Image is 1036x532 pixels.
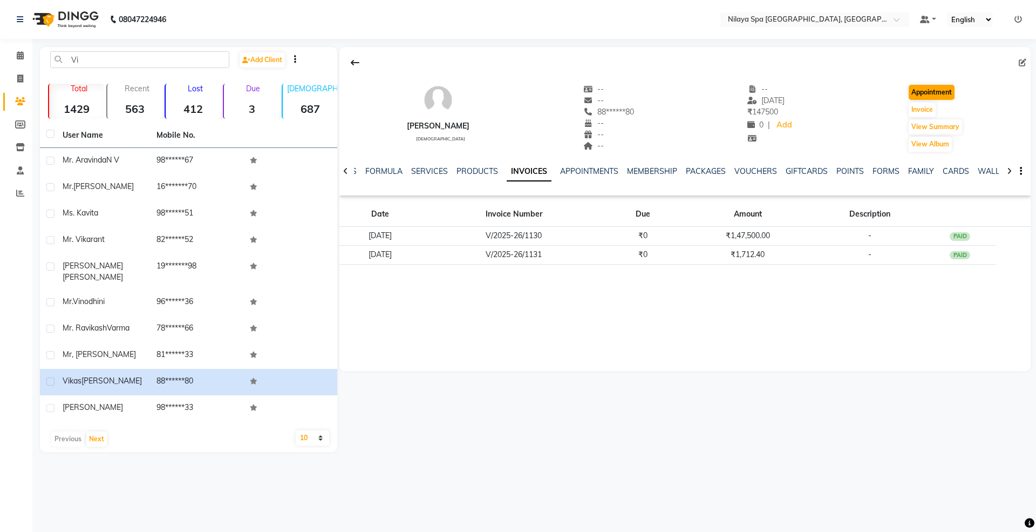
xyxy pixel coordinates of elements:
strong: 3 [224,102,279,116]
button: Invoice [909,102,936,117]
button: Appointment [909,85,955,100]
strong: 1429 [49,102,104,116]
button: View Summary [909,119,962,134]
span: Vikas [63,376,81,386]
div: PAID [950,232,970,241]
a: CARDS [943,166,969,176]
a: FORMS [873,166,899,176]
a: APPOINTMENTS [560,166,618,176]
a: Add [774,118,793,133]
div: PAID [950,251,970,260]
a: Add Client [240,52,285,68]
button: Next [86,432,107,447]
th: Due [606,202,680,227]
button: View Album [909,137,952,152]
span: | [768,119,770,131]
span: 0 [747,120,764,130]
span: [PERSON_NAME] [73,181,134,191]
span: Mr. Ravikash [63,323,107,333]
span: Ms. Kavita [63,208,98,218]
span: Mr. Aravinda [63,155,106,165]
span: dhini [88,297,105,306]
a: VOUCHERS [734,166,777,176]
strong: 412 [166,102,221,116]
a: POINTS [836,166,864,176]
td: [DATE] [339,227,421,246]
th: Amount [680,202,816,227]
td: V/2025-26/1131 [421,245,606,264]
span: -- [583,141,604,151]
span: Mr, [PERSON_NAME] [63,349,136,359]
td: ₹0 [606,245,680,264]
span: Varma [107,323,129,333]
p: [DEMOGRAPHIC_DATA] [287,84,338,93]
a: PACKAGES [686,166,726,176]
a: PRODUCTS [456,166,498,176]
b: 08047224946 [119,4,166,35]
a: MEMBERSHIP [627,166,677,176]
span: 147500 [747,107,778,117]
span: Mr.Vino [63,297,88,306]
span: [PERSON_NAME] [81,376,142,386]
div: Back to Client [344,52,366,73]
span: [DEMOGRAPHIC_DATA] [416,136,465,142]
a: SERVICES [411,166,448,176]
span: [PERSON_NAME] [63,402,123,412]
th: Mobile No. [150,123,244,148]
p: Due [226,84,279,93]
strong: 563 [107,102,162,116]
img: avatar [422,84,454,116]
input: Search by Name/Mobile/Email/Code [50,51,229,68]
img: logo [28,4,101,35]
span: N V [106,155,119,165]
span: Mr. Vikarant [63,234,105,244]
div: [PERSON_NAME] [407,120,469,132]
a: WALLET [978,166,1008,176]
a: FORMULA [365,166,403,176]
span: -- [583,130,604,139]
th: Invoice Number [421,202,606,227]
span: -- [747,84,768,94]
span: [PERSON_NAME] [63,272,123,282]
span: Mr. [63,181,73,191]
td: V/2025-26/1130 [421,227,606,246]
th: User Name [56,123,150,148]
span: ₹ [747,107,752,117]
span: - [868,250,871,259]
p: Total [53,84,104,93]
th: Description [816,202,924,227]
a: FAMILY [908,166,934,176]
a: GIFTCARDS [786,166,828,176]
span: -- [583,118,604,128]
th: Date [339,202,421,227]
a: INVOICES [507,162,551,181]
td: ₹1,47,500.00 [680,227,816,246]
td: ₹0 [606,227,680,246]
span: [DATE] [747,96,785,105]
span: -- [583,96,604,105]
td: [DATE] [339,245,421,264]
span: -- [583,84,604,94]
span: [PERSON_NAME] [63,261,123,271]
p: Lost [170,84,221,93]
td: ₹1,712.40 [680,245,816,264]
span: - [868,231,871,240]
strong: 687 [283,102,338,116]
p: Recent [112,84,162,93]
